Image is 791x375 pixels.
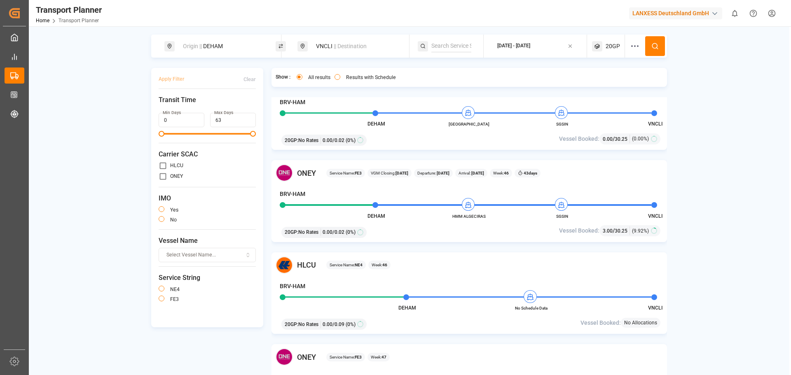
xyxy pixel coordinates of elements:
b: 46 [382,263,387,267]
span: 0.00 / 0.09 [323,321,344,328]
span: 20GP : [285,137,298,144]
span: Week: [372,262,387,268]
span: Vessel Booked: [559,135,599,143]
span: No Allocations [624,319,657,326]
span: Service Name: [330,170,362,176]
button: show 0 new notifications [725,4,744,23]
button: [DATE] - [DATE] [489,38,582,54]
span: HLCU [297,259,316,270]
span: Vessel Booked: [580,319,621,327]
label: FE3 [170,297,179,302]
span: Service Name: [330,354,362,360]
b: FE3 [355,355,362,359]
span: 0.00 / 0.02 [323,137,344,144]
span: DEHAM [367,213,385,219]
a: Home [36,18,49,23]
span: ONEY [297,168,316,179]
span: VNCLI [648,121,662,127]
input: Search Service String [431,40,471,52]
b: 43 days [524,171,537,175]
img: Carrier [276,348,293,366]
span: SGSIN [540,213,585,219]
div: LANXESS Deutschland GmbH [629,7,722,19]
span: 0.00 [603,136,613,142]
h4: BRV-HAM [280,190,305,198]
span: 20GP : [285,228,298,236]
label: HLCU [170,163,183,168]
button: Clear [243,72,256,86]
label: All results [308,75,330,80]
h4: BRV-HAM [280,282,305,291]
span: Transit Time [159,95,256,105]
span: (9.92%) [632,227,649,235]
div: DEHAM [178,39,267,54]
span: Service Name: [330,262,363,268]
div: [DATE] - [DATE] [497,42,530,50]
span: Week: [371,354,386,360]
span: Departure: [417,170,449,176]
b: [DATE] [436,171,449,175]
span: No Rates [298,321,318,328]
span: (0.00%) [632,135,649,142]
span: SGSIN [540,121,585,127]
span: Vessel Booked: [559,226,599,235]
span: 30.25 [615,136,627,142]
button: Help Center [744,4,763,23]
label: yes [170,207,178,212]
span: VGM Closing: [371,170,408,176]
img: Carrier [276,164,293,182]
span: 0.00 / 0.02 [323,228,344,236]
button: LANXESS Deutschland GmbH [629,5,725,21]
img: Carrier [276,256,293,274]
span: (0%) [346,137,356,144]
span: VNCLI [648,305,662,311]
span: Maximum [250,131,256,137]
b: NE4 [355,263,363,267]
b: FE3 [355,171,362,175]
span: HMM ALGECIRAS [447,213,492,219]
span: Arrival: [459,170,484,176]
span: || Destination [334,43,367,49]
span: ONEY [297,352,316,363]
div: Transport Planner [36,4,102,16]
b: [DATE] [395,171,408,175]
span: (0%) [346,228,356,236]
label: Results with Schedule [346,75,396,80]
b: 46 [504,171,509,175]
span: VNCLI [648,213,662,219]
span: Service String [159,273,256,283]
span: 20GP [606,42,620,51]
b: 47 [381,355,386,359]
span: 30.25 [615,228,627,234]
span: Select Vessel Name... [166,252,216,259]
span: No Rates [298,137,318,144]
span: IMO [159,193,256,203]
span: DEHAM [367,121,385,127]
span: No Schedule Data [508,305,554,311]
span: Vessel Name [159,236,256,246]
h4: BRV-HAM [280,98,305,107]
span: Show : [276,74,290,81]
span: Origin || [183,43,202,49]
span: No Rates [298,228,318,236]
b: [DATE] [470,171,484,175]
span: Week: [493,170,509,176]
label: no [170,217,177,222]
div: / [603,226,630,235]
label: NE4 [170,287,180,292]
span: 3.00 [603,228,613,234]
label: Min Days [163,110,181,116]
span: [GEOGRAPHIC_DATA] [447,121,492,127]
div: / [603,135,630,143]
span: (0%) [346,321,356,328]
span: 20GP : [285,321,298,328]
span: Carrier SCAC [159,149,256,159]
label: ONEY [170,174,183,179]
span: Minimum [159,131,164,137]
div: Clear [243,76,256,83]
label: Max Days [214,110,233,116]
span: DEHAM [398,305,416,311]
div: VNCLI [311,39,400,54]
